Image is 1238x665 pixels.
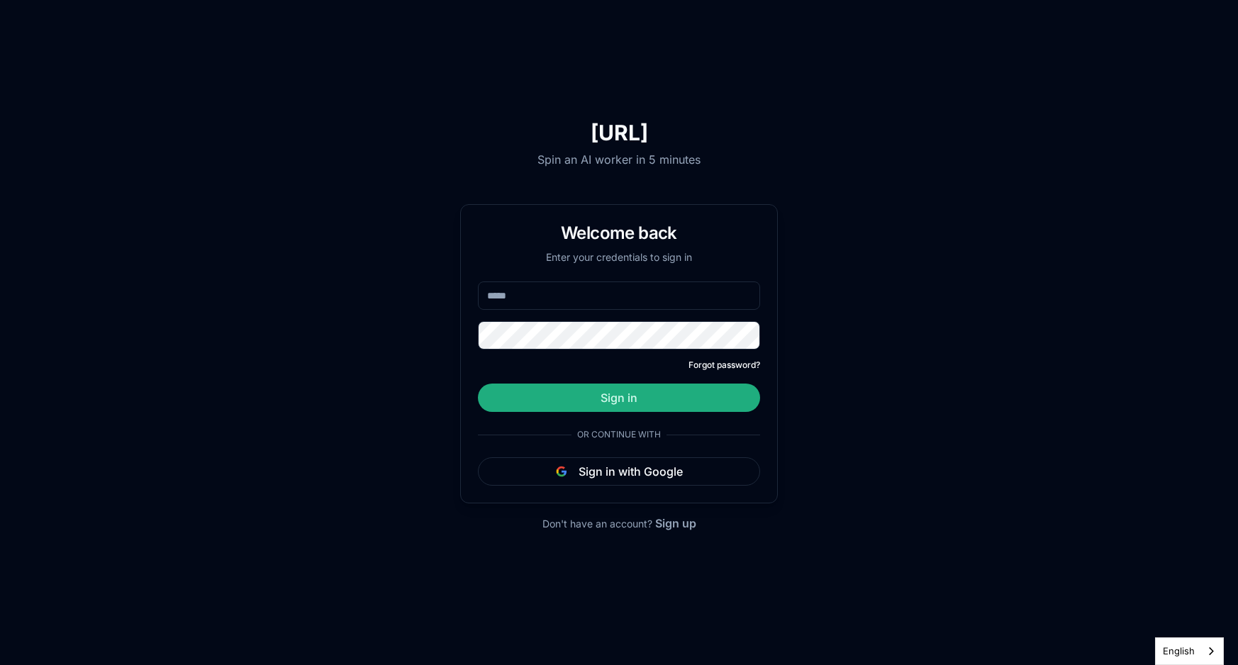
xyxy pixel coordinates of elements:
aside: Language selected: English [1155,637,1224,665]
button: Sign up [655,515,696,532]
button: Forgot password? [688,359,760,371]
div: Language [1155,637,1224,665]
p: Enter your credentials to sign in [478,250,760,264]
a: English [1156,638,1223,664]
h1: [URL] [460,120,778,145]
h1: Welcome back [478,222,760,245]
p: Spin an AI worker in 5 minutes [460,151,778,168]
button: Sign in [478,384,760,412]
span: Or continue with [571,429,667,440]
div: Don't have an account? [542,515,696,532]
button: Sign in with Google [478,457,760,486]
